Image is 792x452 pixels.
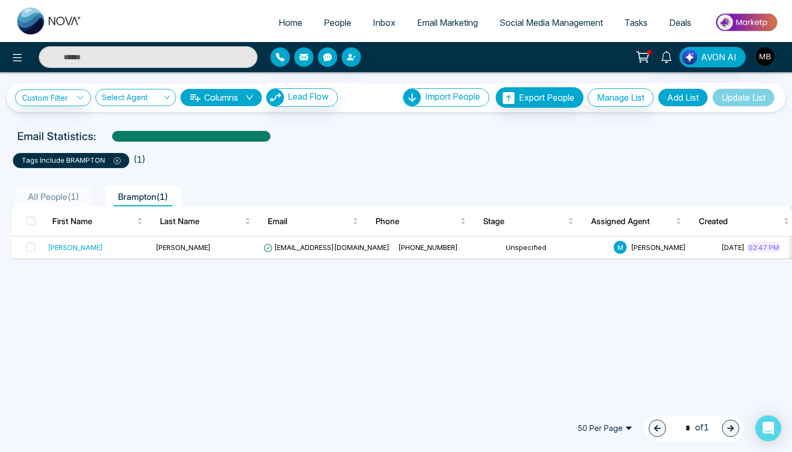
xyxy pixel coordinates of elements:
span: [DATE] [721,243,745,252]
li: ( 1 ) [134,153,145,166]
span: 02:47 PM [746,242,781,253]
span: People [324,17,351,28]
a: Tasks [614,12,658,33]
span: [PHONE_NUMBER] [398,243,458,252]
a: Email Marketing [406,12,489,33]
a: Deals [658,12,702,33]
p: tags include BRAMPTON [22,155,121,166]
span: [PERSON_NAME] [631,243,686,252]
div: Open Intercom Messenger [755,415,781,441]
span: Stage [483,215,566,228]
a: Home [268,12,313,33]
td: Unspecified [502,237,609,259]
span: down [245,93,254,102]
img: Lead Flow [682,50,697,65]
button: Export People [496,87,583,108]
a: Lead FlowLead Flow [262,88,338,107]
span: Assigned Agent [591,215,673,228]
button: AVON AI [679,47,746,67]
img: Market-place.gif [707,10,786,34]
span: Brampton ( 1 ) [114,191,172,202]
button: Manage List [588,88,654,107]
img: User Avatar [756,47,774,66]
span: Inbox [373,17,395,28]
a: Social Media Management [489,12,614,33]
span: Export People [519,92,574,103]
span: of 1 [679,421,709,435]
a: Inbox [362,12,406,33]
img: Nova CRM Logo [17,8,82,34]
span: Created [699,215,781,228]
span: Lead Flow [288,91,329,102]
button: Lead Flow [266,88,338,107]
img: Lead Flow [267,89,284,106]
span: Email [268,215,350,228]
th: First Name [44,206,151,237]
a: Custom Filter [15,89,91,106]
button: Add List [658,88,708,107]
span: First Name [52,215,135,228]
span: Deals [669,17,691,28]
th: Stage [475,206,582,237]
button: Update List [712,88,775,107]
div: [PERSON_NAME] [48,242,103,253]
span: Social Media Management [499,17,603,28]
span: [EMAIL_ADDRESS][DOMAIN_NAME] [263,243,390,252]
span: AVON AI [701,51,737,64]
button: Columnsdown [180,89,262,106]
span: [PERSON_NAME] [156,243,211,252]
p: Email Statistics: [17,128,96,144]
th: Phone [367,206,475,237]
th: Assigned Agent [582,206,690,237]
span: Email Marketing [417,17,478,28]
span: Import People [425,91,480,102]
span: M [614,241,627,254]
span: Home [279,17,302,28]
span: 50 Per Page [570,420,640,437]
th: Email [259,206,367,237]
span: Phone [376,215,458,228]
span: Tasks [624,17,648,28]
span: All People ( 1 ) [24,191,84,202]
a: People [313,12,362,33]
th: Last Name [151,206,259,237]
span: Last Name [160,215,242,228]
